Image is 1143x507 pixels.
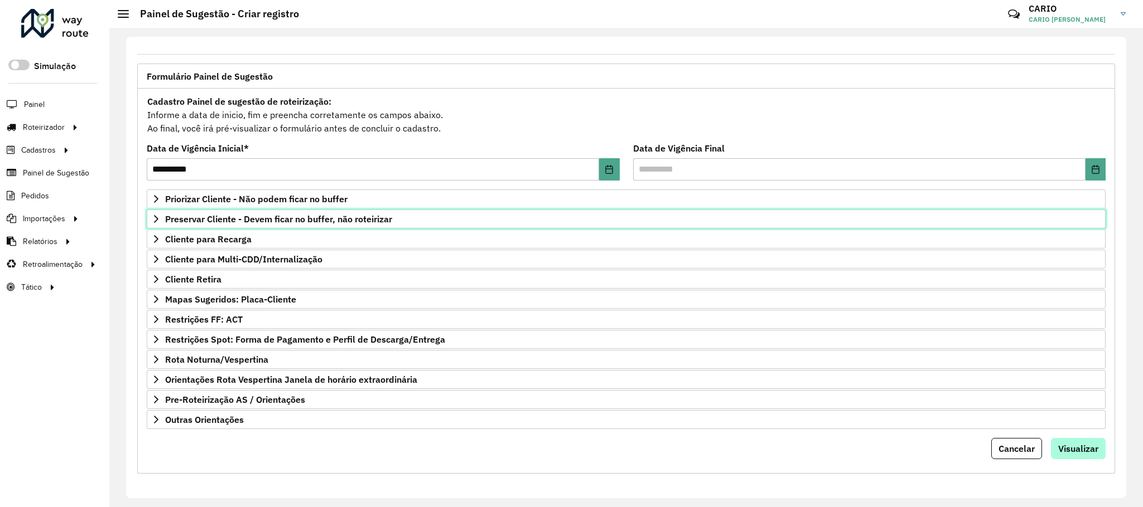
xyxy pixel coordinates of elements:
label: Data de Vigência Final [633,142,725,155]
button: Choose Date [1086,158,1106,181]
a: Cliente para Multi-CDD/Internalização [147,250,1106,269]
a: Restrições Spot: Forma de Pagamento e Perfil de Descarga/Entrega [147,330,1106,349]
a: Mapas Sugeridos: Placa-Cliente [147,290,1106,309]
label: Data de Vigência Inicial [147,142,249,155]
span: Painel [24,99,45,110]
span: Cliente para Recarga [165,235,252,243]
a: Cliente Retira [147,270,1106,289]
a: Cliente para Recarga [147,230,1106,248]
a: Contato Rápido [1002,2,1026,26]
span: Restrições Spot: Forma de Pagamento e Perfil de Descarga/Entrega [165,335,445,344]
a: Pre-Roteirização AS / Orientações [147,390,1106,409]
button: Visualizar [1051,438,1106,459]
span: Pre-Roteirização AS / Orientações [165,395,305,404]
span: Painel de Sugestão [23,167,89,179]
span: Preservar Cliente - Devem ficar no buffer, não roteirizar [165,214,392,223]
span: Roteirizador [23,121,65,133]
span: Cliente Retira [165,275,221,284]
span: Tático [21,281,42,293]
span: Orientações Rota Vespertina Janela de horário extraordinária [165,375,417,384]
a: Orientações Rota Vespertina Janela de horário extraordinária [147,370,1106,389]
span: CARIO [PERSON_NAME] [1029,14,1112,25]
span: Outras Orientações [165,415,244,424]
span: Rota Noturna/Vespertina [165,355,268,364]
span: Cadastros [21,144,56,156]
strong: Cadastro Painel de sugestão de roteirização: [147,96,331,107]
a: Priorizar Cliente - Não podem ficar no buffer [147,189,1106,208]
a: Outras Orientações [147,410,1106,429]
button: Choose Date [599,158,619,181]
span: Visualizar [1058,443,1098,454]
span: Importações [23,213,65,225]
a: Preservar Cliente - Devem ficar no buffer, não roteirizar [147,209,1106,228]
span: Mapas Sugeridos: Placa-Cliente [165,295,296,304]
span: Cancelar [999,443,1035,454]
span: Retroalimentação [23,259,83,270]
span: Cliente para Multi-CDD/Internalização [165,255,322,264]
button: Cancelar [991,438,1042,459]
span: Restrições FF: ACT [165,315,243,324]
label: Simulação [34,60,76,73]
span: Formulário Painel de Sugestão [147,72,273,81]
h2: Painel de Sugestão - Criar registro [129,8,299,20]
h3: CARIO [1029,3,1112,14]
a: Rota Noturna/Vespertina [147,350,1106,369]
a: Restrições FF: ACT [147,310,1106,329]
span: Priorizar Cliente - Não podem ficar no buffer [165,194,348,203]
div: Informe a data de inicio, fim e preencha corretamente os campos abaixo. Ao final, você irá pré-vi... [147,94,1106,135]
span: Pedidos [21,190,49,202]
span: Relatórios [23,236,57,247]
